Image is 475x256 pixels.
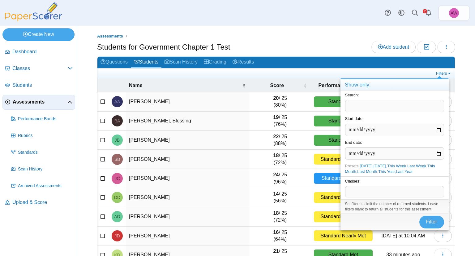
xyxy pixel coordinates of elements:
[18,166,73,172] span: Scan History
[426,219,437,224] span: Filter
[2,78,75,93] a: Students
[449,8,459,18] span: Adam Williams
[419,216,444,228] button: Filter
[345,164,435,174] span: Presets: , , , , , , ,
[126,188,250,207] td: [PERSON_NAME]
[270,83,284,88] span: Score
[18,183,73,189] span: Archived Assessments
[387,164,406,168] a: This Week
[2,195,75,210] a: Upload & Score
[13,99,67,105] span: Assessments
[273,210,279,216] b: 18
[97,42,230,52] h1: Students for Government Chapter 1 Test
[114,214,120,219] span: Andy Deleon
[114,176,120,181] span: Jonas Cicerchi
[126,150,250,169] td: [PERSON_NAME]
[114,195,120,200] span: David Davidi
[273,134,279,139] b: 22
[340,199,449,214] div: Set filters to limit the number of returned students. Leave filters blank to return all students ...
[273,115,279,120] b: 19
[434,70,453,77] a: Filters
[360,164,372,168] a: [DATE]
[407,164,426,168] a: Last Week
[2,28,75,41] a: Create New
[250,227,311,246] td: / 25 (64%)
[422,6,435,20] a: Alerts
[2,95,75,110] a: Assessments
[96,33,125,40] a: Assessments
[18,116,73,122] span: Performance Bands
[9,112,75,126] a: Performance Bands
[314,116,373,126] div: Standard Met
[114,157,120,161] span: Sean Borders
[114,119,120,123] span: Blessing Aganze
[273,249,279,254] b: 21
[114,234,120,238] span: Jamar DeYampert
[2,45,75,60] a: Dashboard
[18,133,73,139] span: Rubrics
[9,179,75,193] a: Archived Assessments
[314,211,373,222] div: Standard Nearly Met
[201,57,229,68] a: Grading
[114,99,120,104] span: Ashton Afzal
[9,145,75,160] a: Standards
[303,79,307,92] span: Score : Activate to sort
[273,191,279,196] b: 14
[439,6,469,20] a: Adam Williams
[314,96,373,107] div: Standard Met
[345,186,444,197] tags: ​
[250,188,311,207] td: / 25 (56%)
[229,57,257,68] a: Results
[161,57,201,68] a: Scan History
[314,154,373,165] div: Standard Nearly Met
[12,48,73,55] span: Dashboard
[250,150,311,169] td: / 25 (72%)
[340,176,449,199] div: Classes:
[250,131,311,150] td: / 25 (88%)
[340,79,449,91] h4: Show only:
[131,57,161,68] a: Students
[273,172,279,177] b: 24
[115,138,120,142] span: Justin Bermudez
[18,149,73,156] span: Standards
[2,17,64,22] a: PaperScorer
[126,92,250,112] td: [PERSON_NAME]
[357,169,377,174] a: Last Month
[2,2,64,21] img: PaperScorer
[126,131,250,150] td: [PERSON_NAME]
[451,11,457,15] span: Adam Williams
[250,169,311,188] td: / 25 (96%)
[273,230,279,235] b: 16
[97,57,131,68] a: Questions
[314,135,373,146] div: Standard Met
[250,92,311,112] td: / 25 (80%)
[314,230,373,241] div: Standard Nearly Met
[9,162,75,177] a: Scan History
[250,207,311,227] td: / 25 (72%)
[340,114,449,138] div: Start date:
[12,82,73,89] span: Students
[314,192,373,203] div: Standard Nearly Met
[340,138,449,161] div: End date:
[12,65,68,72] span: Classes
[126,207,250,227] td: [PERSON_NAME]
[242,79,246,92] span: Name : Activate to invert sorting
[126,112,250,131] td: [PERSON_NAME], Blessing
[2,61,75,76] a: Classes
[129,83,143,88] span: Name
[378,44,409,50] span: Add student
[273,95,279,101] b: 20
[396,169,413,174] a: Last Year
[371,41,416,53] a: Add student
[314,173,373,184] div: Standard Exceeded
[374,164,386,168] a: [DATE]
[319,83,362,88] span: Performance band
[97,34,123,38] span: Assessments
[378,169,395,174] a: This Year
[9,128,75,143] a: Rubrics
[126,169,250,188] td: [PERSON_NAME]
[126,227,250,246] td: [PERSON_NAME]
[250,112,311,131] td: / 25 (76%)
[273,153,279,158] b: 18
[382,233,425,238] time: Sep 12, 2025 at 10:04 AM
